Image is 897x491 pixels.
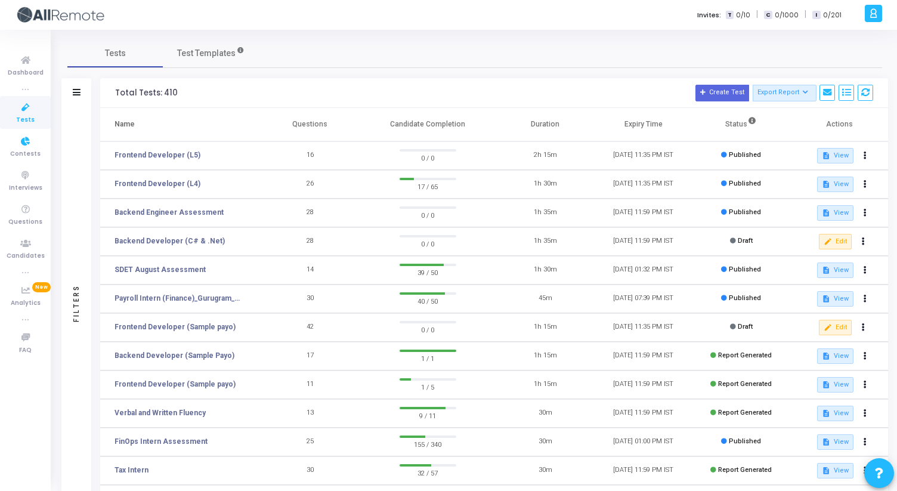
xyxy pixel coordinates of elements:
span: FAQ [19,345,32,356]
label: Invites: [697,10,721,20]
th: Duration [496,108,594,141]
td: 14 [261,256,359,285]
span: Test Templates [177,47,236,60]
td: 42 [261,313,359,342]
td: [DATE] 11:59 PM IST [594,199,692,227]
div: Total Tests: 410 [115,88,178,98]
span: 0 / 0 [400,237,456,249]
mat-icon: description [822,266,830,274]
span: Interviews [9,183,42,193]
a: Frontend Developer (L4) [115,178,200,189]
td: 1h 35m [496,199,594,227]
button: Export Report [753,85,816,101]
div: Filters [71,237,82,369]
a: Backend Engineer Assessment [115,207,224,218]
th: Actions [790,108,888,141]
span: 0/201 [823,10,842,20]
td: 17 [261,342,359,370]
button: View [817,148,853,163]
td: 1h 35m [496,227,594,256]
a: Verbal and Written Fluency [115,407,206,418]
button: Edit [819,320,852,335]
mat-icon: description [822,409,830,418]
td: 30m [496,428,594,456]
a: Payroll Intern (Finance)_Gurugram_Campus [115,293,243,304]
span: T [726,11,734,20]
mat-icon: edit [824,323,832,332]
td: 1h 30m [496,256,594,285]
span: Report Generated [718,380,772,388]
button: Create Test [695,85,749,101]
td: 11 [261,370,359,399]
span: Published [729,265,761,273]
td: 16 [261,141,359,170]
td: 28 [261,227,359,256]
a: Tax Intern [115,465,149,475]
span: Draft [738,323,753,331]
span: | [805,8,806,21]
td: [DATE] 11:59 PM IST [594,227,692,256]
td: 30 [261,456,359,485]
span: Published [729,151,761,159]
td: [DATE] 01:32 PM IST [594,256,692,285]
th: Status [692,108,790,141]
td: [DATE] 01:00 PM IST [594,428,692,456]
a: Backend Developer (Sample Payo) [115,350,234,361]
span: C [764,11,772,20]
span: 0/1000 [775,10,799,20]
span: 9 / 11 [400,409,456,421]
mat-icon: description [822,381,830,389]
a: Frontend Developer (Sample payo) [115,379,236,390]
span: I [812,11,820,20]
span: Published [729,208,761,216]
th: Name [100,108,261,141]
button: View [817,263,853,278]
span: Report Generated [718,351,772,359]
td: 13 [261,399,359,428]
span: Dashboard [8,68,44,78]
span: Report Generated [718,466,772,474]
mat-icon: description [822,180,830,189]
span: Tests [16,115,35,125]
mat-icon: description [822,209,830,217]
a: Frontend Developer (L5) [115,150,200,160]
button: View [817,205,853,221]
td: 45m [496,285,594,313]
span: 39 / 50 [400,266,456,278]
a: SDET August Assessment [115,264,206,275]
span: Draft [738,237,753,245]
td: [DATE] 07:39 PM IST [594,285,692,313]
td: [DATE] 11:35 PM IST [594,170,692,199]
mat-icon: description [822,438,830,446]
button: Edit [819,234,852,249]
span: New [32,282,51,292]
span: 40 / 50 [400,295,456,307]
th: Candidate Completion [359,108,496,141]
td: [DATE] 11:59 PM IST [594,456,692,485]
span: Tests [105,47,126,60]
a: Backend Developer (C# & .Net) [115,236,225,246]
button: View [817,463,853,478]
td: 1h 30m [496,170,594,199]
mat-icon: description [822,152,830,160]
td: [DATE] 11:59 PM IST [594,370,692,399]
span: | [756,8,758,21]
td: 30m [496,456,594,485]
mat-icon: description [822,467,830,475]
td: 2h 15m [496,141,594,170]
a: FinOps Intern Assessment [115,436,208,447]
span: 0 / 0 [400,323,456,335]
img: logo [15,3,104,27]
td: 30m [496,399,594,428]
td: 26 [261,170,359,199]
mat-icon: description [822,295,830,303]
span: Published [729,437,761,445]
span: 1 / 5 [400,381,456,393]
td: 28 [261,199,359,227]
th: Questions [261,108,359,141]
span: 0 / 0 [400,152,456,163]
span: Analytics [11,298,41,308]
td: [DATE] 11:59 PM IST [594,399,692,428]
td: 1h 15m [496,342,594,370]
span: 155 / 340 [400,438,456,450]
